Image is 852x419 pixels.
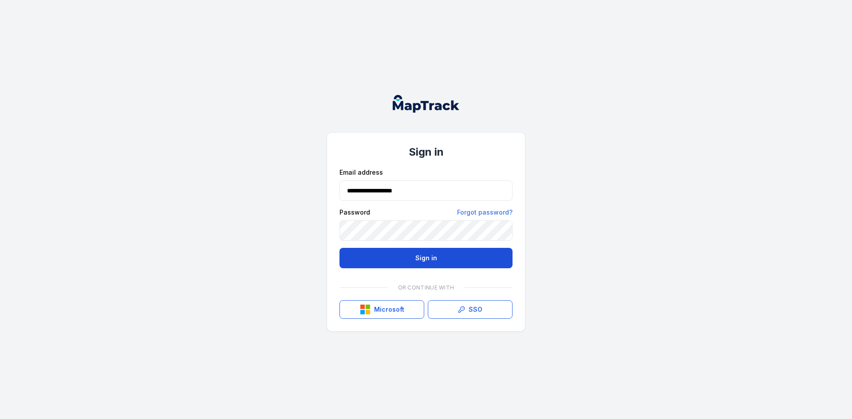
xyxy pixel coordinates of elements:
label: Email address [339,168,383,177]
div: Or continue with [339,279,513,297]
button: Sign in [339,248,513,268]
button: Microsoft [339,300,424,319]
h1: Sign in [339,145,513,159]
a: Forgot password? [457,208,513,217]
label: Password [339,208,370,217]
nav: Global [379,95,473,113]
a: SSO [428,300,513,319]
